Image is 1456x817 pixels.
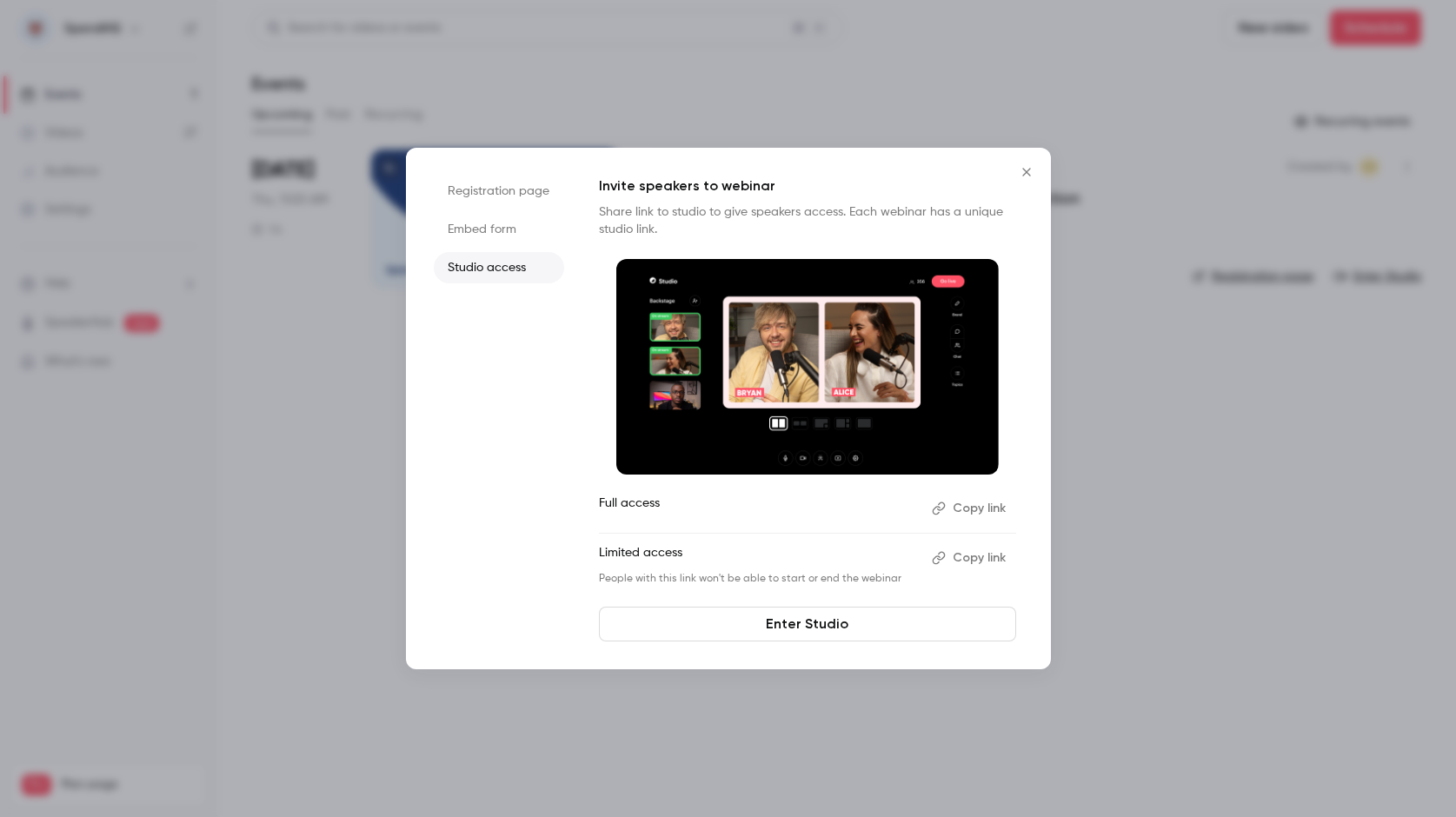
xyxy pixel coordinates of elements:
img: Invite speakers to webinar [616,259,999,475]
button: Copy link [925,495,1016,522]
p: People with this link won't be able to start or end the webinar [599,572,918,586]
p: Invite speakers to webinar [599,176,1016,196]
p: Share link to studio to give speakers access. Each webinar has a unique studio link. [599,203,1016,238]
button: Copy link [925,544,1016,572]
li: Studio access [434,252,564,283]
p: Full access [599,495,918,522]
p: Limited access [599,544,918,572]
a: Enter Studio [599,607,1016,641]
li: Embed form [434,214,564,245]
button: Close [1009,155,1044,189]
li: Registration page [434,176,564,207]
